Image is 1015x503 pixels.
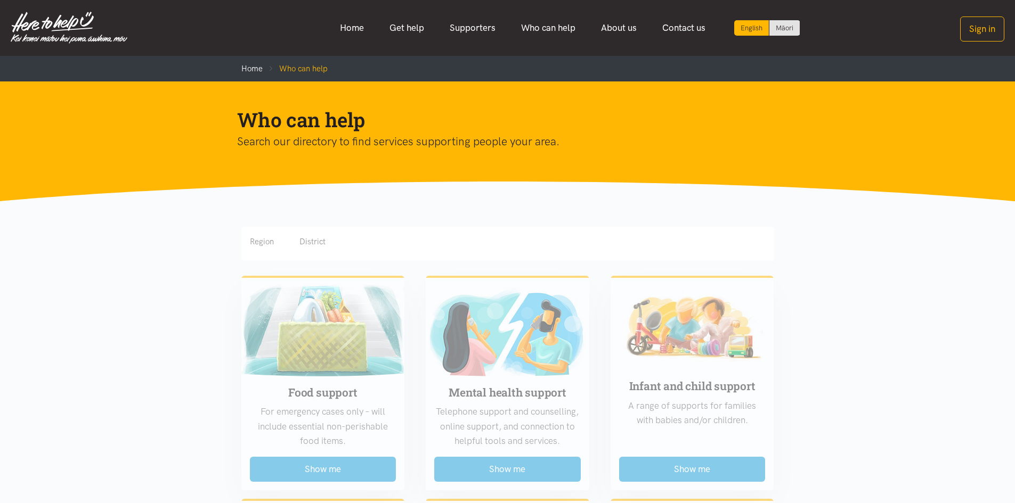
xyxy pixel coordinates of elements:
div: Region [250,235,274,248]
button: Sign in [960,17,1004,42]
a: Who can help [508,17,588,39]
p: Search our directory to find services supporting people your area. [237,133,761,151]
a: Switch to Te Reo Māori [769,20,800,36]
img: Home [11,12,127,44]
h1: Who can help [237,107,761,133]
a: Home [241,64,263,73]
div: Language toggle [734,20,800,36]
a: About us [588,17,649,39]
a: Home [327,17,377,39]
li: Who can help [263,62,328,75]
a: Contact us [649,17,718,39]
div: Current language [734,20,769,36]
div: District [299,235,326,248]
a: Get help [377,17,437,39]
a: Supporters [437,17,508,39]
